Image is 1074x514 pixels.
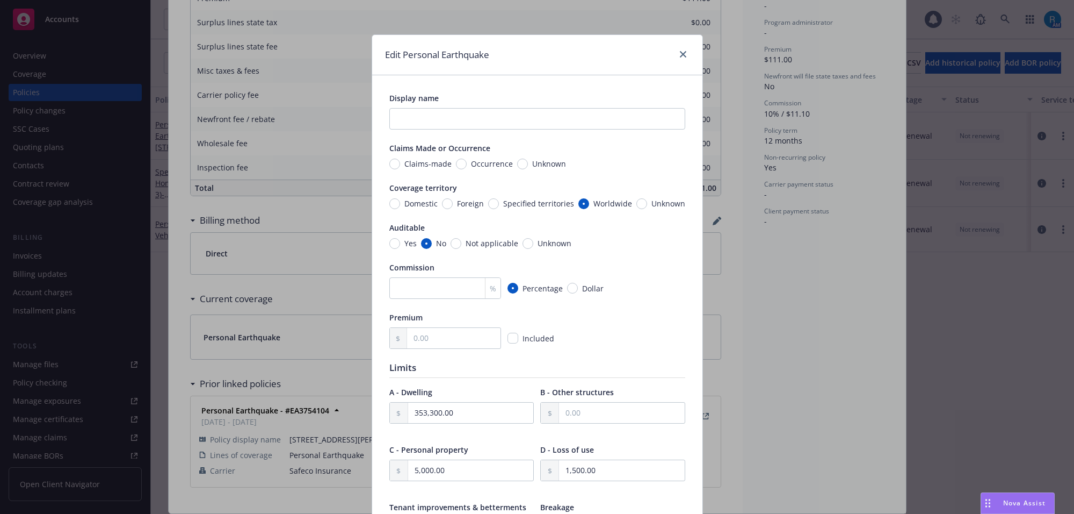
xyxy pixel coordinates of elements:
input: Yes [389,238,400,249]
span: Display name [389,93,439,103]
span: Included [523,333,554,344]
span: Unknown [538,238,571,249]
a: close [677,48,690,61]
span: Claims Made or Occurrence [389,143,490,153]
input: Claims-made [389,159,400,169]
span: Domestic [404,198,438,209]
span: Percentage [523,283,563,294]
span: Coverage territory [389,183,457,193]
span: Premium [389,312,423,323]
input: Percentage [507,283,518,294]
input: 0.00 [407,328,500,348]
input: Dollar [567,283,578,294]
input: Worldwide [578,198,589,209]
span: Worldwide [593,198,632,209]
input: No [421,238,432,249]
span: Auditable [389,223,425,233]
div: Drag to move [981,493,995,513]
span: Foreign [457,198,484,209]
span: A - Dwelling [389,387,432,397]
span: Not applicable [466,238,518,249]
input: Specified territories [488,198,499,209]
span: Commission [389,262,434,273]
input: 0.00 [559,460,684,481]
h1: Limits [389,362,685,373]
span: Dollar [582,283,604,294]
span: B - Other structures [540,387,614,397]
span: No [436,238,446,249]
input: 0.00 [408,403,533,423]
button: Nova Assist [981,492,1055,514]
input: Unknown [517,159,528,169]
h1: Edit Personal Earthquake [385,48,489,62]
span: % [490,283,496,294]
span: Occurrence [471,158,513,169]
span: Breakage [540,502,574,512]
input: 0.00 [559,403,684,423]
input: Unknown [523,238,533,249]
span: D - Loss of use [540,445,594,455]
span: Yes [404,238,417,249]
input: Occurrence [456,159,467,169]
span: C - Personal property [389,445,468,455]
input: Unknown [636,198,647,209]
input: Not applicable [451,238,461,249]
span: Unknown [532,158,566,169]
span: Unknown [651,198,685,209]
span: Tenant improvements & betterments [389,502,526,512]
span: Nova Assist [1003,498,1046,508]
span: Claims-made [404,158,452,169]
span: Specified territories [503,198,574,209]
input: Domestic [389,198,400,209]
input: Foreign [442,198,453,209]
input: 0.00 [408,460,533,481]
